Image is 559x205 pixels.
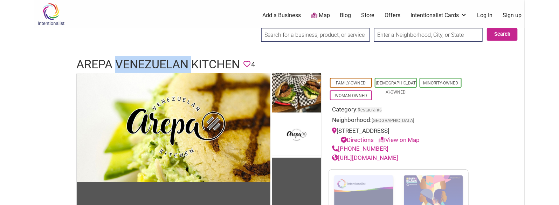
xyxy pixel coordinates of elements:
a: Add a Business [262,12,301,19]
a: Log In [477,12,493,19]
a: Store [361,12,374,19]
a: [URL][DOMAIN_NAME] [332,154,398,161]
a: [PHONE_NUMBER] [332,145,388,152]
a: Sign up [503,12,522,19]
a: Intentionalist Cards [410,12,467,19]
span: 4 [251,59,255,70]
input: Search for a business, product, or service [261,28,370,42]
h1: Arepa Venezuelan Kitchen [76,56,240,73]
a: Minority-Owned [423,81,458,86]
div: [STREET_ADDRESS] [332,127,465,144]
a: View on Map [379,136,420,143]
a: Offers [385,12,400,19]
a: Restaurants [358,107,382,112]
div: Neighborhood: [332,116,465,127]
a: Directions [341,136,374,143]
div: Category: [332,105,465,116]
img: Arepa Venezuelan Kitchen [77,73,270,182]
a: Blog [340,12,351,19]
span: [GEOGRAPHIC_DATA] [372,118,414,123]
a: Woman-Owned [335,93,367,98]
button: Search [487,28,518,41]
a: Map [311,12,330,20]
input: Enter a Neighborhood, City, or State [374,28,483,42]
a: [DEMOGRAPHIC_DATA]-Owned [376,81,416,95]
img: Intentionalist [34,3,68,26]
a: Family-Owned [336,81,366,86]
